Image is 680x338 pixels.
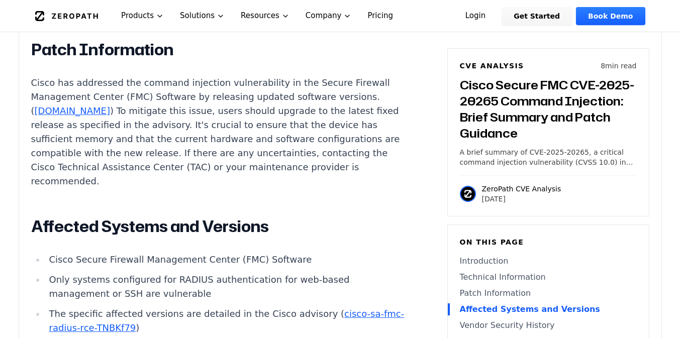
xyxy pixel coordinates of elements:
p: Cisco has addressed the command injection vulnerability in the Secure Firewall Management Center ... [31,76,405,188]
a: Get Started [502,7,572,25]
a: Patch Information [460,287,637,299]
h6: CVE Analysis [460,61,524,71]
a: Book Demo [576,7,645,25]
p: ZeroPath CVE Analysis [482,184,561,194]
a: Vendor Security History [460,319,637,331]
li: The specific affected versions are detailed in the Cisco advisory ( ) [45,307,405,335]
li: Only systems configured for RADIUS authentication for web-based management or SSH are vulnerable [45,273,405,301]
img: ZeroPath CVE Analysis [460,186,476,202]
a: Affected Systems and Versions [460,303,637,315]
a: Technical Information [460,271,637,283]
h2: Patch Information [31,40,405,60]
a: Introduction [460,255,637,267]
a: cisco-sa-fmc-radius-rce-TNBKf79 [49,308,404,333]
li: Cisco Secure Firewall Management Center (FMC) Software [45,253,405,267]
p: A brief summary of CVE-2025-20265, a critical command injection vulnerability (CVSS 10.0) in Cisc... [460,147,637,167]
p: [DATE] [482,194,561,204]
a: [DOMAIN_NAME] [35,105,110,116]
a: Login [453,7,498,25]
h3: Cisco Secure FMC CVE-2025-20265 Command Injection: Brief Summary and Patch Guidance [460,77,637,141]
h2: Affected Systems and Versions [31,216,405,237]
p: 8 min read [601,61,636,71]
h6: On this page [460,237,637,247]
